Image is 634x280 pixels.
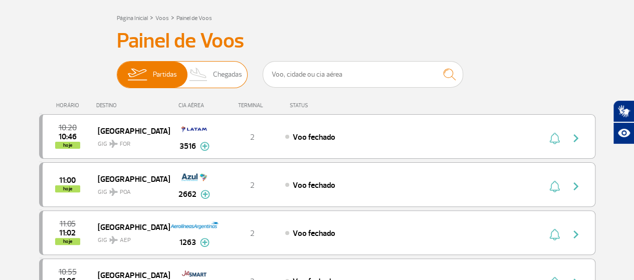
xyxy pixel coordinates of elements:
span: Voo fechado [293,132,335,142]
span: 2025-08-26 11:00:00 [59,177,76,184]
span: [GEOGRAPHIC_DATA] [98,172,162,185]
img: seta-direita-painel-voo.svg [570,132,582,144]
img: slider-desembarque [184,62,214,88]
div: HORÁRIO [42,102,97,109]
img: slider-embarque [121,62,153,88]
div: CIA AÉREA [169,102,220,109]
img: mais-info-painel-voo.svg [200,238,209,247]
span: 2 [250,180,255,190]
span: Voo fechado [293,228,335,238]
span: POA [120,188,131,197]
span: 2662 [178,188,196,200]
img: destiny_airplane.svg [109,236,118,244]
div: DESTINO [96,102,169,109]
img: seta-direita-painel-voo.svg [570,228,582,240]
img: sino-painel-voo.svg [549,132,560,144]
span: 2025-08-26 10:55:00 [59,268,77,275]
span: Chegadas [213,62,242,88]
span: GIG [98,182,162,197]
div: Plugin de acessibilidade da Hand Talk. [613,100,634,144]
a: > [171,12,174,23]
a: > [150,12,153,23]
span: Voo fechado [293,180,335,190]
button: Abrir tradutor de língua de sinais. [613,100,634,122]
span: GIG [98,230,162,245]
span: [GEOGRAPHIC_DATA] [98,220,162,233]
span: 2025-08-26 10:20:00 [59,124,77,131]
span: hoje [55,185,80,192]
a: Voos [155,15,169,22]
h3: Painel de Voos [117,29,518,54]
span: 2025-08-26 10:46:00 [59,133,77,140]
a: Página Inicial [117,15,148,22]
span: AEP [120,236,131,245]
div: TERMINAL [220,102,285,109]
input: Voo, cidade ou cia aérea [263,61,463,88]
img: mais-info-painel-voo.svg [200,142,209,151]
span: GIG [98,134,162,149]
a: Painel de Voos [176,15,212,22]
img: destiny_airplane.svg [109,140,118,148]
span: hoje [55,238,80,245]
img: destiny_airplane.svg [109,188,118,196]
div: STATUS [285,102,366,109]
img: seta-direita-painel-voo.svg [570,180,582,192]
span: Partidas [153,62,177,88]
span: 1263 [179,236,196,248]
span: [GEOGRAPHIC_DATA] [98,124,162,137]
span: 2025-08-26 11:02:00 [59,229,76,236]
span: FOR [120,140,130,149]
span: 2025-08-26 11:05:00 [60,220,76,227]
span: 3516 [179,140,196,152]
span: hoje [55,142,80,149]
button: Abrir recursos assistivos. [613,122,634,144]
span: 2 [250,228,255,238]
img: mais-info-painel-voo.svg [200,190,210,199]
img: sino-painel-voo.svg [549,180,560,192]
span: 2 [250,132,255,142]
img: sino-painel-voo.svg [549,228,560,240]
